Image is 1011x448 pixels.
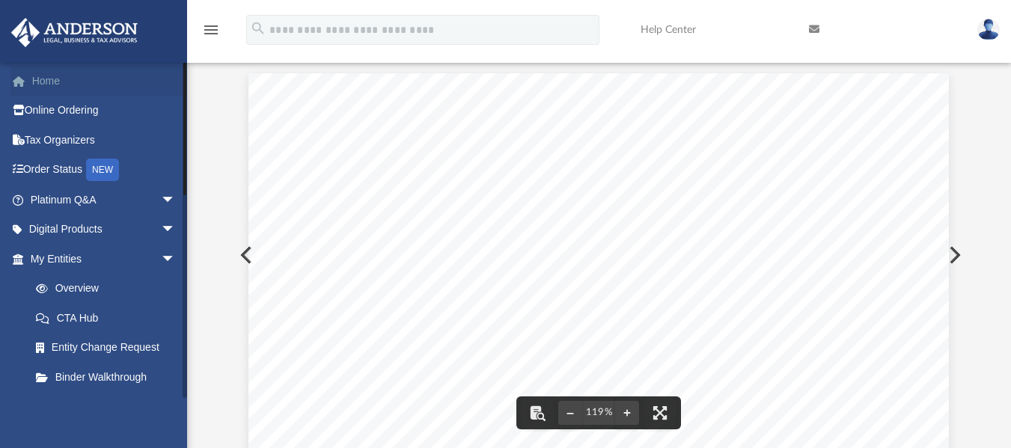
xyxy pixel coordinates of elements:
[161,244,191,274] span: arrow_drop_down
[582,408,615,417] div: Current zoom level
[7,18,142,47] img: Anderson Advisors Platinum Portal
[21,274,198,304] a: Overview
[228,22,970,448] div: Preview
[644,396,676,429] button: Enter fullscreen
[10,96,198,126] a: Online Ordering
[228,62,970,448] div: File preview
[161,185,191,215] span: arrow_drop_down
[86,159,119,181] div: NEW
[10,66,198,96] a: Home
[10,185,198,215] a: Platinum Q&Aarrow_drop_down
[202,28,220,39] a: menu
[21,333,198,363] a: Entity Change Request
[202,21,220,39] i: menu
[937,234,970,276] button: Next File
[977,19,1000,40] img: User Pic
[521,396,554,429] button: Toggle findbar
[10,244,198,274] a: My Entitiesarrow_drop_down
[21,303,198,333] a: CTA Hub
[228,62,970,448] div: Document Viewer
[21,392,191,422] a: My Blueprint
[21,362,198,392] a: Binder Walkthrough
[558,396,582,429] button: Zoom out
[10,215,198,245] a: Digital Productsarrow_drop_down
[615,396,639,429] button: Zoom in
[10,155,198,185] a: Order StatusNEW
[228,234,261,276] button: Previous File
[161,215,191,245] span: arrow_drop_down
[250,20,266,37] i: search
[10,125,198,155] a: Tax Organizers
